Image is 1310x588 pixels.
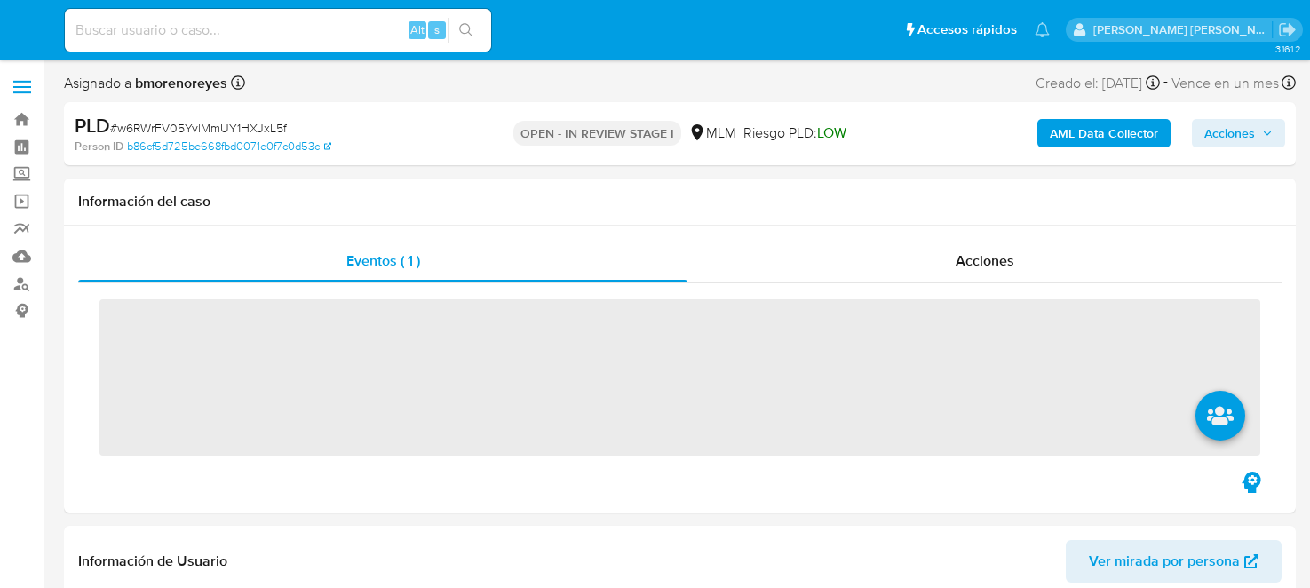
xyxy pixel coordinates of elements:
[448,18,484,43] button: search-icon
[1036,71,1160,95] div: Creado el: [DATE]
[1163,71,1168,95] span: -
[78,552,227,570] h1: Información de Usuario
[434,21,440,38] span: s
[688,123,736,143] div: MLM
[75,139,123,155] b: Person ID
[1089,540,1240,583] span: Ver mirada por persona
[743,123,846,143] span: Riesgo PLD:
[1278,20,1297,39] a: Salir
[64,74,227,93] span: Asignado a
[99,299,1260,456] span: ‌
[75,111,110,139] b: PLD
[1037,119,1171,147] button: AML Data Collector
[1171,74,1279,93] span: Vence en un mes
[1204,119,1255,147] span: Acciones
[110,119,287,137] span: # w6RWrFV05YvlMmUY1HXJxL5f
[1066,540,1282,583] button: Ver mirada por persona
[131,73,227,93] b: bmorenoreyes
[1093,21,1273,38] p: brenda.morenoreyes@mercadolibre.com.mx
[410,21,425,38] span: Alt
[1035,22,1050,37] a: Notificaciones
[65,19,491,42] input: Buscar usuario o caso...
[513,121,681,146] p: OPEN - IN REVIEW STAGE I
[346,250,420,271] span: Eventos ( 1 )
[917,20,1017,39] span: Accesos rápidos
[956,250,1014,271] span: Acciones
[1050,119,1158,147] b: AML Data Collector
[78,193,1282,211] h1: Información del caso
[817,123,846,143] span: LOW
[1192,119,1285,147] button: Acciones
[127,139,331,155] a: b86cf5d725be668fbd0071e0f7c0d53c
